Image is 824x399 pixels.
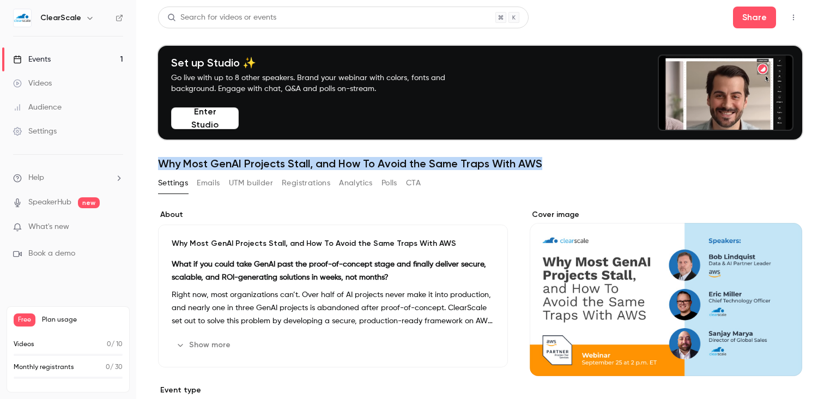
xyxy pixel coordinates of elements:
h1: Why Most GenAI Projects Stall, and How To Avoid the Same Traps With AWS [158,157,802,170]
button: Analytics [339,174,373,192]
button: Emails [197,174,220,192]
p: / 30 [106,362,123,372]
span: Help [28,172,44,184]
p: Videos [14,340,34,349]
button: CTA [406,174,421,192]
span: new [78,197,100,208]
span: Plan usage [42,316,123,324]
section: Cover image [530,209,802,376]
h6: ClearScale [40,13,81,23]
button: Enter Studio [171,107,239,129]
div: Videos [13,78,52,89]
label: About [158,209,508,220]
p: Right now, most organizations can’t. Over half of AI projects never make it into production, and ... [172,288,494,328]
button: UTM builder [229,174,273,192]
p: Event type [158,385,508,396]
button: Share [733,7,776,28]
span: What's new [28,221,69,233]
span: Free [14,313,35,327]
strong: What if you could take GenAI past the proof-of-concept stage and finally deliver secure, scalable... [172,261,486,281]
span: Book a demo [28,248,75,259]
li: help-dropdown-opener [13,172,123,184]
div: Settings [13,126,57,137]
p: Why Most GenAI Projects Stall, and How To Avoid the Same Traps With AWS [172,238,494,249]
label: Cover image [530,209,802,220]
button: Settings [158,174,188,192]
h4: Set up Studio ✨ [171,56,471,69]
div: Events [13,54,51,65]
p: Go live with up to 8 other speakers. Brand your webinar with colors, fonts and background. Engage... [171,72,471,94]
button: Registrations [282,174,330,192]
p: Monthly registrants [14,362,74,372]
span: 0 [107,341,111,348]
div: Audience [13,102,62,113]
button: Polls [381,174,397,192]
span: 0 [106,364,110,371]
a: SpeakerHub [28,197,71,208]
p: / 10 [107,340,123,349]
img: ClearScale [14,9,31,27]
button: Show more [172,336,237,354]
div: Search for videos or events [167,12,276,23]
